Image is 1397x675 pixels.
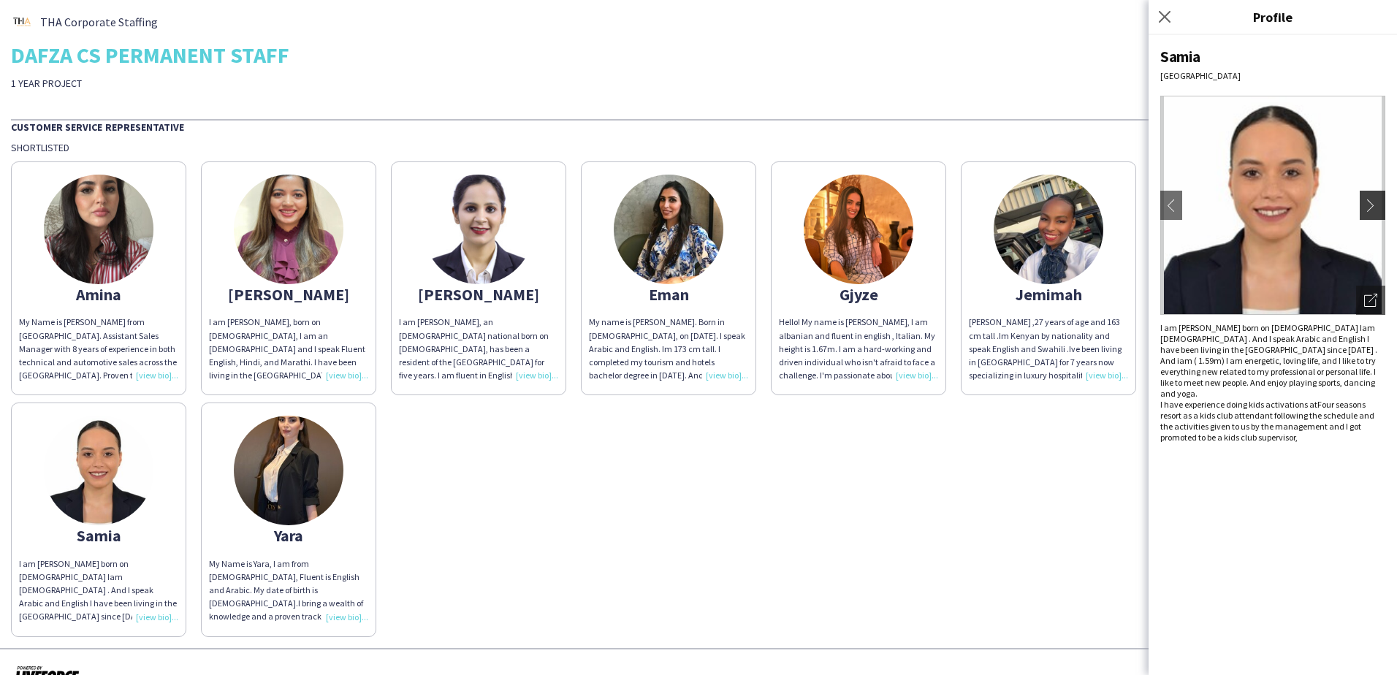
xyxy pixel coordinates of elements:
div: 1 YEAR PROJECT [11,77,492,90]
div: [PERSON_NAME] [399,288,558,301]
span: I am [PERSON_NAME] born on [DEMOGRAPHIC_DATA] Iam [DEMOGRAPHIC_DATA] . And I speak Arabic and Eng... [1160,322,1377,399]
img: thumb-be82b6d3-def3-4510-a550-52d42e17dceb.jpg [804,175,913,284]
span: I have experience doing kids activations at [1160,399,1317,410]
img: Crew avatar or photo [1160,96,1385,315]
div: Gjyze [779,288,938,301]
div: Jemimah [969,288,1128,301]
div: [GEOGRAPHIC_DATA] [1160,70,1385,81]
div: I am [PERSON_NAME], born on [DEMOGRAPHIC_DATA], I am an [DEMOGRAPHIC_DATA] and I speak Fluent Eng... [209,316,368,382]
div: My name is [PERSON_NAME]. Born in [DEMOGRAPHIC_DATA], on [DATE]. I speak Arabic and English. Im 1... [589,316,748,382]
div: Samia [1160,47,1385,66]
img: thumb-6161cbc442818.jpeg [614,175,723,284]
h3: Profile [1149,7,1397,26]
img: thumb-56c0cba9-df88-4f5c-8e70-3cc9fc46f724.jpg [11,11,33,33]
span: Four seasons resort as a kids club attendant following the schedule and the activities given to u... [1160,399,1374,443]
div: [PERSON_NAME] ,27 years of age and 163 cm tall .Im Kenyan by nationality and speak English and Sw... [969,316,1128,382]
div: I am [PERSON_NAME], an [DEMOGRAPHIC_DATA] national born on [DEMOGRAPHIC_DATA], has been a residen... [399,316,558,382]
img: thumb-68495959da19c.jpg [234,175,343,284]
div: Eman [589,288,748,301]
img: thumb-67cb39ab4e2a1.jpg [424,175,533,284]
div: [PERSON_NAME] [209,288,368,301]
img: thumb-65a1615552891.jpeg [994,175,1103,284]
div: Customer Service Representative [11,119,1386,134]
div: Shortlisted [11,141,1386,154]
img: thumb-686c3040bf273.jpeg [44,175,153,284]
div: Amina [19,288,178,301]
div: Yara [209,529,368,542]
div: My Name is [PERSON_NAME] from [GEOGRAPHIC_DATA]. Assistant Sales Manager with 8 years of experien... [19,316,178,382]
img: thumb-65ddd7fa7e635.jpeg [234,416,343,525]
div: Samia [19,529,178,542]
div: Open photos pop-in [1356,286,1385,315]
img: thumb-60dac1226b434.jpg [44,416,153,525]
div: Hello! My name is [PERSON_NAME], I am albanian and fluent in english , Italian. My height is 1.67... [779,316,938,382]
div: DAFZA CS PERMANENT STAFF [11,44,1386,66]
span: THA Corporate Staffing [40,15,158,28]
div: My Name is Yara, I am from [DEMOGRAPHIC_DATA], Fluent is English and Arabic. My date of birth is ... [209,557,368,624]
